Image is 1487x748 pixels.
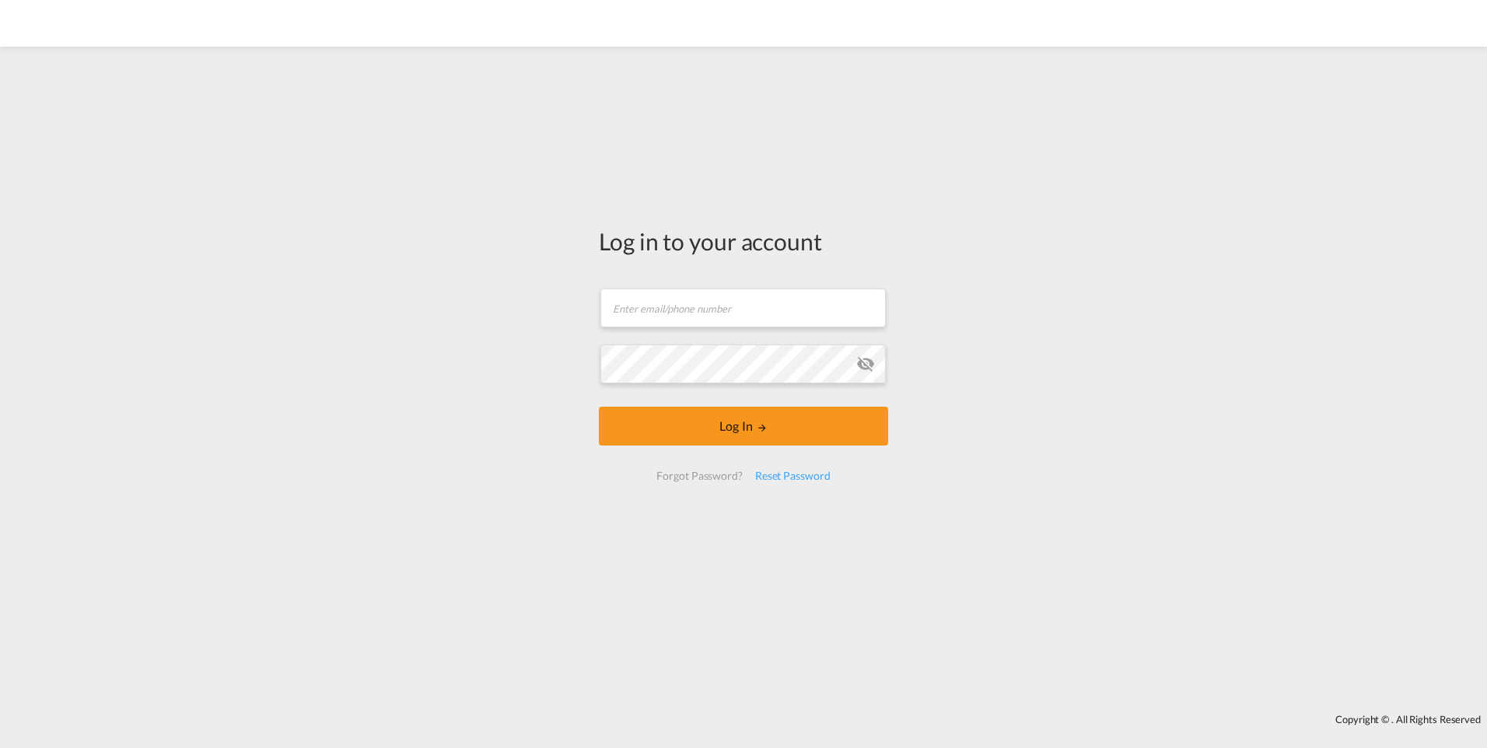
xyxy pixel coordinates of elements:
div: Log in to your account [599,225,888,257]
input: Enter email/phone number [600,288,886,327]
div: Forgot Password? [650,462,748,490]
button: LOGIN [599,407,888,446]
md-icon: icon-eye-off [856,355,875,373]
div: Reset Password [749,462,837,490]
